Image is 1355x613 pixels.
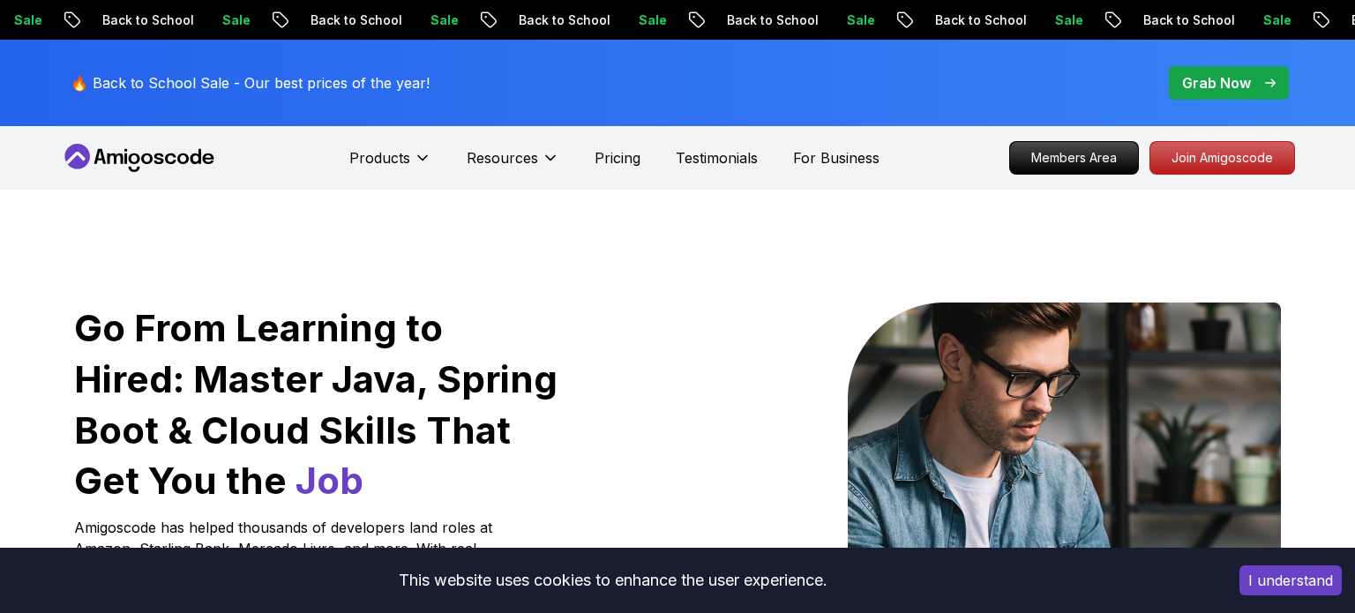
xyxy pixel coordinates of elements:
button: Products [349,147,431,183]
a: Join Amigoscode [1149,141,1295,175]
p: Products [349,147,410,168]
a: For Business [793,147,880,168]
span: Job [296,458,363,503]
a: Pricing [595,147,640,168]
p: Grab Now [1182,72,1251,93]
h1: Go From Learning to Hired: Master Java, Spring Boot & Cloud Skills That Get You the [74,303,560,506]
p: Sale [1245,11,1301,29]
button: Accept cookies [1239,565,1342,595]
p: Back to School [500,11,620,29]
p: Sale [1037,11,1093,29]
p: 🔥 Back to School Sale - Our best prices of the year! [71,72,430,93]
p: Back to School [292,11,412,29]
p: Back to School [917,11,1037,29]
button: Resources [467,147,559,183]
p: Sale [412,11,468,29]
p: Sale [204,11,260,29]
p: Back to School [708,11,828,29]
p: Join Amigoscode [1150,142,1294,174]
p: Sale [828,11,885,29]
div: This website uses cookies to enhance the user experience. [13,561,1213,600]
p: Sale [620,11,677,29]
a: Members Area [1009,141,1139,175]
p: Amigoscode has helped thousands of developers land roles at Amazon, Starling Bank, Mercado Livre,... [74,517,498,602]
p: Back to School [1125,11,1245,29]
p: Resources [467,147,538,168]
p: Members Area [1010,142,1138,174]
p: Back to School [84,11,204,29]
a: Testimonials [676,147,758,168]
